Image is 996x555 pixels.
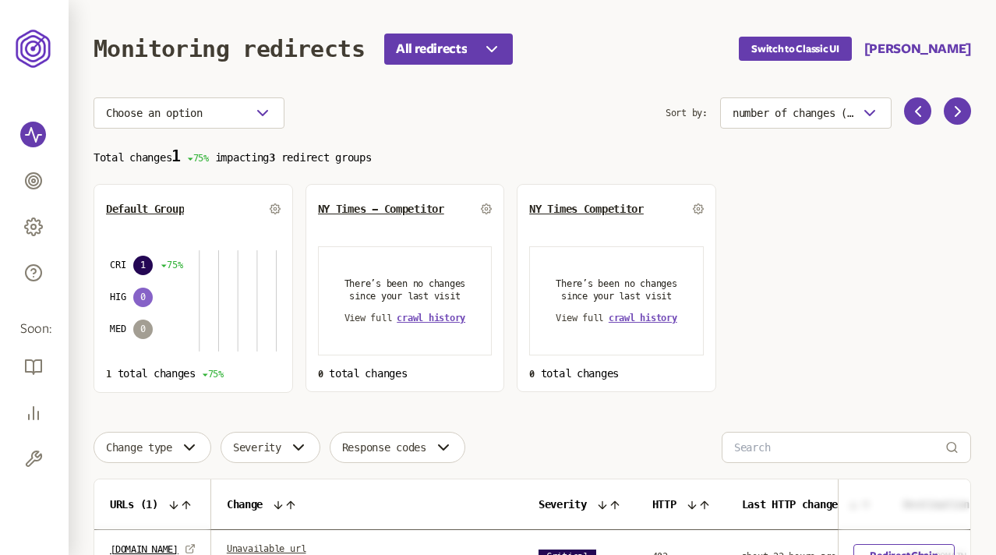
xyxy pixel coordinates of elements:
[739,37,851,61] button: Switch to Classic UI
[94,147,971,165] p: Total changes impacting redirect groups
[106,369,111,380] span: 1
[133,256,153,275] span: 1
[396,40,467,58] span: All redirects
[110,291,125,303] span: HIG
[171,147,181,165] span: 1
[609,312,677,324] button: crawl history
[529,367,704,380] p: total changes
[742,498,839,511] span: Last HTTP change
[106,367,281,380] p: total changes
[344,312,466,324] div: View full
[133,320,153,339] span: 0
[318,369,323,380] span: 0
[202,369,224,380] span: 75%
[106,203,184,215] button: Default Group
[233,441,281,454] span: Severity
[94,97,284,129] button: Choose an option
[110,259,125,271] span: CRI
[106,107,203,119] span: Choose an option
[652,498,676,511] span: HTTP
[106,441,172,454] span: Change type
[161,259,182,271] span: 75%
[666,97,708,129] span: Sort by:
[549,277,684,302] p: There’s been no changes since your last visit
[539,498,587,511] span: Severity
[94,432,211,463] button: Change type
[397,312,465,324] button: crawl history
[529,203,644,215] button: NY Times Competitor
[556,312,677,324] div: View full
[187,153,209,164] span: 75%
[342,441,426,454] span: Response codes
[337,277,473,302] p: There’s been no changes since your last visit
[20,320,48,338] span: Soon:
[720,97,892,129] button: number of changes (high-low)
[94,35,365,62] h1: Monitoring redirects
[227,543,306,554] a: Unavailable url
[221,432,320,463] button: Severity
[110,323,125,335] span: MED
[397,313,465,323] span: crawl history
[609,313,677,323] span: crawl history
[733,107,854,119] span: number of changes (high-low)
[529,369,535,380] span: 0
[318,367,493,380] p: total changes
[734,433,945,462] input: Search
[110,498,158,511] span: URLs ( 1 )
[227,498,263,511] span: Change
[864,40,971,58] button: [PERSON_NAME]
[318,203,444,215] button: NY Times - Competitor
[269,151,275,164] span: 3
[330,432,465,463] button: Response codes
[133,288,153,307] span: 0
[384,34,513,65] button: All redirects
